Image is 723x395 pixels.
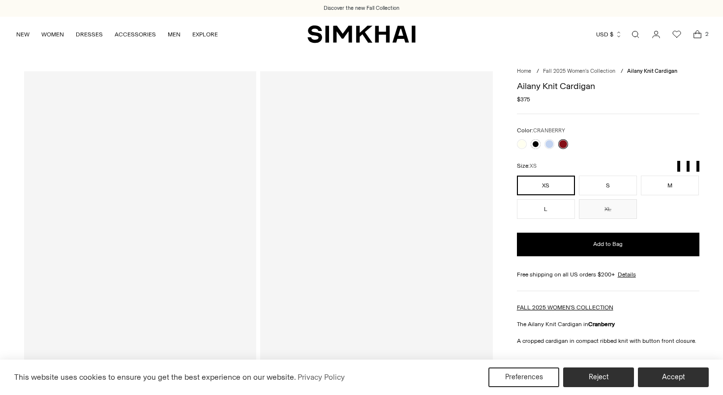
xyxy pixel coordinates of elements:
[517,336,699,345] p: A cropped cardigan in compact ribbed knit with button front closure.
[517,95,530,104] span: $375
[41,24,64,45] a: WOMEN
[537,67,539,76] div: /
[688,25,707,44] a: Open cart modal
[517,161,537,171] label: Size:
[517,199,575,219] button: L
[593,240,623,248] span: Add to Bag
[192,24,218,45] a: EXPLORE
[641,176,699,195] button: M
[638,367,709,387] button: Accept
[596,24,622,45] button: USD $
[667,25,687,44] a: Wishlist
[563,367,634,387] button: Reject
[618,270,636,279] a: Details
[76,24,103,45] a: DRESSES
[14,372,296,382] span: This website uses cookies to ensure you get the best experience on our website.
[168,24,181,45] a: MEN
[324,4,399,12] a: Discover the new Fall Collection
[517,270,699,279] div: Free shipping on all US orders $200+
[16,24,30,45] a: NEW
[517,176,575,195] button: XS
[533,127,565,134] span: CRANBERRY
[530,163,537,169] span: XS
[517,67,699,76] nav: breadcrumbs
[517,82,699,91] h1: Ailany Knit Cardigan
[543,68,615,74] a: Fall 2025 Women's Collection
[488,367,559,387] button: Preferences
[517,233,699,256] button: Add to Bag
[517,68,531,74] a: Home
[627,68,677,74] span: Ailany Knit Cardigan
[702,30,711,38] span: 2
[307,25,416,44] a: SIMKHAI
[296,370,346,385] a: Privacy Policy (opens in a new tab)
[579,176,637,195] button: S
[115,24,156,45] a: ACCESSORIES
[517,320,699,329] p: The Ailany Knit Cardigan in
[517,126,565,135] label: Color:
[626,25,645,44] a: Open search modal
[588,321,615,328] strong: Cranberry
[579,199,637,219] button: XL
[621,67,623,76] div: /
[517,304,613,311] a: FALL 2025 WOMEN'S COLLECTION
[646,25,666,44] a: Go to the account page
